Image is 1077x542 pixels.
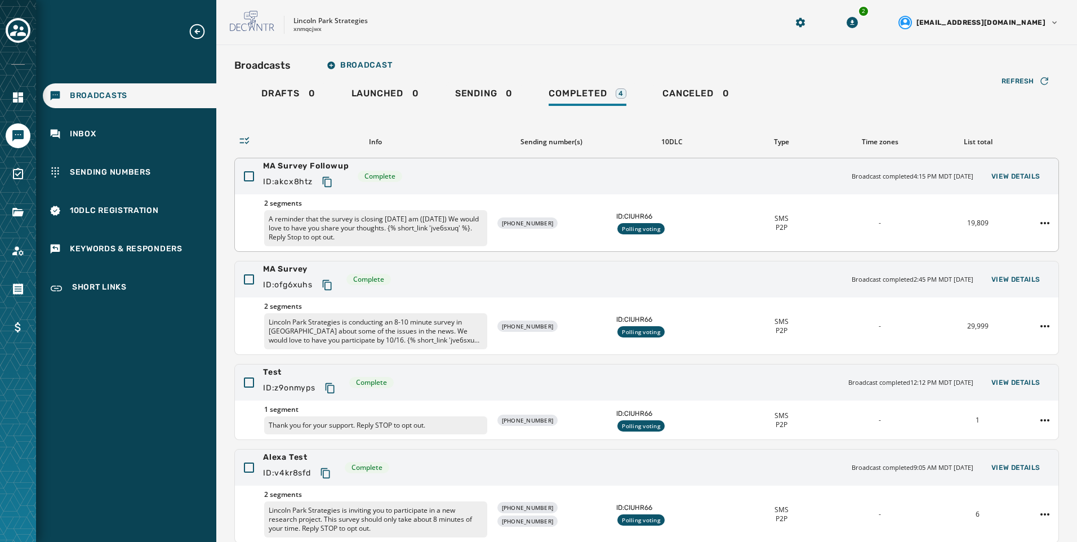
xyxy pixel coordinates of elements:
button: View Details [982,272,1049,287]
button: Manage global settings [790,12,811,33]
button: Refresh [993,72,1059,90]
div: 0 [662,88,729,106]
a: Completed4 [540,82,635,108]
div: Polling voting [617,420,665,432]
div: [PHONE_NUMBER] [497,321,558,332]
div: Info [264,137,487,146]
span: P2P [776,514,787,523]
span: ID: CIUHR66 [616,315,728,324]
span: 2 segments [264,302,487,311]
a: Launched0 [342,82,428,108]
div: Polling voting [617,223,665,234]
div: 10DLC [616,137,728,146]
span: View Details [991,463,1040,472]
span: ID: CIUHR66 [616,409,728,418]
a: Navigate to Account [6,238,30,263]
a: Navigate to Messaging [6,123,30,148]
span: Inbox [70,128,96,140]
button: User settings [894,11,1063,34]
div: Sending number(s) [496,137,607,146]
a: Navigate to Short Links [43,275,216,302]
div: [PHONE_NUMBER] [497,502,558,513]
button: Copy text to clipboard [320,378,340,398]
span: MA Survey Followup [263,161,349,172]
p: A reminder that the survey is closing [DATE] am ([DATE]) We would love to have you share your tho... [264,210,487,246]
span: Complete [356,378,387,387]
div: 29,999 [933,322,1022,331]
div: 2 [858,6,869,17]
span: SMS [775,411,789,420]
div: - [835,416,924,425]
a: Drafts0 [252,82,324,108]
span: 1 segment [264,405,487,414]
span: Alexa Test [263,452,336,463]
span: ID: z9onmyps [263,383,315,394]
span: Complete [351,463,382,472]
span: View Details [991,172,1040,181]
span: Complete [364,172,395,181]
div: List total [933,137,1023,146]
div: 0 [261,88,315,106]
span: Short Links [72,282,127,295]
span: 10DLC Registration [70,205,159,216]
a: Navigate to Inbox [43,122,216,146]
div: - [835,510,924,519]
a: Navigate to 10DLC Registration [43,198,216,223]
a: Navigate to Home [6,85,30,110]
button: Expand sub nav menu [188,23,215,41]
div: [PHONE_NUMBER] [497,516,558,527]
span: 2 segments [264,199,487,208]
a: Navigate to Keywords & Responders [43,237,216,261]
span: Keywords & Responders [70,243,183,255]
button: Copy text to clipboard [317,275,337,295]
div: 0 [455,88,513,106]
button: View Details [982,375,1049,390]
button: Toggle account select drawer [6,18,30,43]
div: 4 [616,88,626,99]
span: Broadcast completed 4:15 PM MDT [DATE] [852,172,973,181]
span: MA Survey [263,264,337,275]
div: Polling voting [617,326,665,337]
p: Lincoln Park Strategies is conducting an 8-10 minute survey in [GEOGRAPHIC_DATA] about some of th... [264,313,487,349]
div: - [835,219,924,228]
button: Download Menu [842,12,862,33]
button: MA Survey Followup action menu [1036,214,1054,232]
p: Lincoln Park Strategies is inviting you to participate in a new research project. This survey sho... [264,501,487,537]
span: Test [263,367,340,378]
span: ID: CIUHR66 [616,503,728,512]
div: 6 [933,510,1022,519]
span: Broadcast completed 9:05 AM MDT [DATE] [852,463,973,473]
span: ID: CIUHR66 [616,212,728,221]
span: Completed [549,88,607,99]
a: Navigate to Surveys [6,162,30,186]
span: SMS [775,317,789,326]
div: Type [737,137,826,146]
p: Thank you for your support. Reply STOP to opt out. [264,416,487,434]
div: Polling voting [617,514,665,526]
h2: Broadcasts [234,57,291,73]
span: Launched [351,88,403,99]
p: xnmqcjwx [293,25,322,34]
a: Sending0 [446,82,522,108]
div: - [835,322,924,331]
p: Lincoln Park Strategies [293,16,368,25]
span: P2P [776,223,787,232]
span: View Details [991,275,1040,284]
a: Navigate to Sending Numbers [43,160,216,185]
span: P2P [776,420,787,429]
button: Copy text to clipboard [315,463,336,483]
span: ID: v4kr8sfd [263,468,311,479]
div: 1 [933,416,1022,425]
a: Navigate to Billing [6,315,30,340]
button: View Details [982,460,1049,476]
span: 2 segments [264,490,487,499]
span: Sending [455,88,497,99]
button: View Details [982,168,1049,184]
span: Broadcasts [70,90,127,101]
a: Navigate to Broadcasts [43,83,216,108]
span: [EMAIL_ADDRESS][DOMAIN_NAME] [916,18,1045,27]
div: Time zones [835,137,925,146]
button: Alexa Test action menu [1036,505,1054,523]
div: 0 [351,88,419,106]
span: Canceled [662,88,713,99]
